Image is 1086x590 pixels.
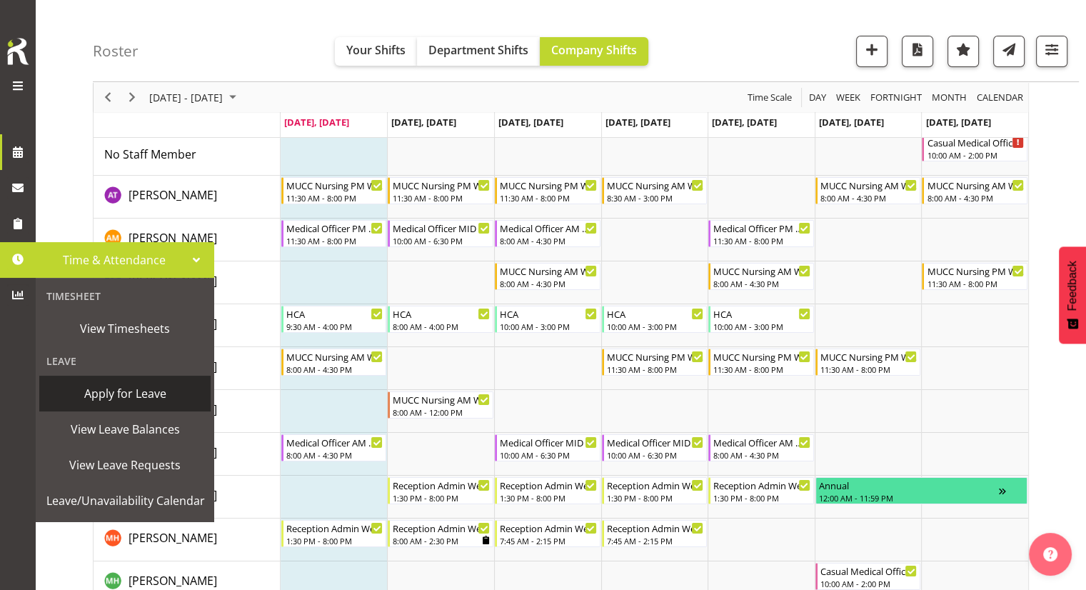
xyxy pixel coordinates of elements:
[713,221,810,235] div: Medical Officer PM Weekday
[925,116,990,129] span: [DATE], [DATE]
[286,449,383,461] div: 8:00 AM - 4:30 PM
[286,178,383,192] div: MUCC Nursing PM Weekday
[495,263,600,290] div: Andrew Brooks"s event - MUCC Nursing AM Weekday Begin From Wednesday, September 10, 2025 at 8:00:...
[495,220,600,247] div: Alexandra Madigan"s event - Medical Officer AM Weekday Begin From Wednesday, September 10, 2025 a...
[104,146,196,163] a: No Staff Member
[607,349,704,364] div: MUCC Nursing PM Weekday
[713,278,810,289] div: 8:00 AM - 4:30 PM
[286,535,383,546] div: 1:30 PM - 8:00 PM
[39,281,211,311] div: Timesheet
[927,192,1024,204] div: 8:00 AM - 4:30 PM
[820,564,917,578] div: Casual Medical Officer Weekend
[500,264,597,278] div: MUCC Nursing AM Weekday
[495,520,600,547] div: Margret Hall"s event - Reception Admin Weekday AM Begin From Wednesday, September 10, 2025 at 7:4...
[281,177,387,204] div: Agnes Tyson"s event - MUCC Nursing PM Weekday Begin From Monday, September 8, 2025 at 11:30:00 AM...
[286,306,383,321] div: HCA
[807,89,829,106] button: Timeline Day
[388,520,493,547] div: Margret Hall"s event - Reception Admin Weekday AM Begin From Tuesday, September 9, 2025 at 8:00:0...
[713,364,810,375] div: 11:30 AM - 8:00 PM
[281,306,387,333] div: Cordelia Davies"s event - HCA Begin From Monday, September 8, 2025 at 9:30:00 AM GMT+12:00 Ends A...
[927,264,1024,278] div: MUCC Nursing PM Weekends
[927,149,1024,161] div: 10:00 AM - 2:00 PM
[500,221,597,235] div: Medical Officer AM Weekday
[4,36,32,67] img: Rosterit icon logo
[713,235,810,246] div: 11:30 AM - 8:00 PM
[1059,246,1086,344] button: Feedback - Show survey
[708,349,814,376] div: Gloria Varghese"s event - MUCC Nursing PM Weekday Begin From Friday, September 12, 2025 at 11:30:...
[713,306,810,321] div: HCA
[815,177,921,204] div: Agnes Tyson"s event - MUCC Nursing AM Weekends Begin From Saturday, September 13, 2025 at 8:00:00...
[94,133,281,176] td: No Staff Member resource
[495,177,600,204] div: Agnes Tyson"s event - MUCC Nursing PM Weekday Begin From Wednesday, September 10, 2025 at 11:30:0...
[39,376,211,411] a: Apply for Leave
[947,36,979,67] button: Highlight an important date within the roster.
[708,306,814,333] div: Cordelia Davies"s event - HCA Begin From Friday, September 12, 2025 at 10:00:00 AM GMT+12:00 Ends...
[927,278,1024,289] div: 11:30 AM - 8:00 PM
[602,306,708,333] div: Cordelia Davies"s event - HCA Begin From Thursday, September 11, 2025 at 10:00:00 AM GMT+12:00 En...
[975,89,1026,106] button: Month
[745,89,795,106] button: Time Scale
[500,321,597,332] div: 10:00 AM - 3:00 PM
[713,321,810,332] div: 10:00 AM - 3:00 PM
[819,116,884,129] span: [DATE], [DATE]
[129,530,217,546] span: [PERSON_NAME]
[975,89,1025,106] span: calendar
[927,135,1024,149] div: Casual Medical Officer Weekend
[39,447,211,483] a: View Leave Requests
[46,383,203,404] span: Apply for Leave
[607,364,704,375] div: 11:30 AM - 8:00 PM
[930,89,970,106] button: Timeline Month
[540,37,648,66] button: Company Shifts
[281,434,387,461] div: Jenny O'Donnell"s event - Medical Officer AM Weekday Begin From Monday, September 8, 2025 at 8:00...
[393,478,490,492] div: Reception Admin Weekday PM
[607,306,704,321] div: HCA
[286,321,383,332] div: 9:30 AM - 4:00 PM
[388,177,493,204] div: Agnes Tyson"s event - MUCC Nursing PM Weekday Begin From Tuesday, September 9, 2025 at 11:30:00 A...
[393,235,490,246] div: 10:00 AM - 6:30 PM
[922,177,1027,204] div: Agnes Tyson"s event - MUCC Nursing AM Weekends Begin From Sunday, September 14, 2025 at 8:00:00 A...
[820,364,917,375] div: 11:30 AM - 8:00 PM
[607,521,704,535] div: Reception Admin Weekday AM
[286,235,383,246] div: 11:30 AM - 8:00 PM
[500,278,597,289] div: 8:00 AM - 4:30 PM
[46,490,205,511] span: Leave/Unavailability Calendar
[148,89,224,106] span: [DATE] - [DATE]
[346,42,406,58] span: Your Shifts
[819,478,999,492] div: Annual
[286,364,383,375] div: 8:00 AM - 4:30 PM
[281,520,387,547] div: Margret Hall"s event - Reception Admin Weekday PM Begin From Monday, September 8, 2025 at 1:30:00...
[495,477,600,504] div: Josephine Godinez"s event - Reception Admin Weekday PM Begin From Wednesday, September 10, 2025 a...
[39,311,211,346] a: View Timesheets
[834,89,863,106] button: Timeline Week
[393,521,490,535] div: Reception Admin Weekday AM
[713,492,810,504] div: 1:30 PM - 8:00 PM
[495,306,600,333] div: Cordelia Davies"s event - HCA Begin From Wednesday, September 10, 2025 at 10:00:00 AM GMT+12:00 E...
[46,419,203,440] span: View Leave Balances
[36,242,214,278] a: Time & Attendance
[388,391,493,419] div: Hayley Keown"s event - MUCC Nursing AM Weekday Begin From Tuesday, September 9, 2025 at 8:00:00 A...
[902,36,933,67] button: Download a PDF of the roster according to the set date range.
[388,477,493,504] div: Josephine Godinez"s event - Reception Admin Weekday PM Begin From Tuesday, September 9, 2025 at 1...
[39,483,211,519] a: Leave/Unavailability Calendar
[1036,36,1067,67] button: Filter Shifts
[708,220,814,247] div: Alexandra Madigan"s event - Medical Officer PM Weekday Begin From Friday, September 12, 2025 at 1...
[94,176,281,219] td: Agnes Tyson resource
[708,477,814,504] div: Josephine Godinez"s event - Reception Admin Weekday PM Begin From Friday, September 12, 2025 at 1...
[607,535,704,546] div: 7:45 AM - 2:15 PM
[129,230,217,246] span: [PERSON_NAME]
[713,349,810,364] div: MUCC Nursing PM Weekday
[713,435,810,449] div: Medical Officer AM Weekday
[835,89,862,106] span: Week
[1066,261,1079,311] span: Feedback
[602,477,708,504] div: Josephine Godinez"s event - Reception Admin Weekday PM Begin From Thursday, September 11, 2025 at...
[500,192,597,204] div: 11:30 AM - 8:00 PM
[712,116,777,129] span: [DATE], [DATE]
[607,449,704,461] div: 10:00 AM - 6:30 PM
[388,306,493,333] div: Cordelia Davies"s event - HCA Begin From Tuesday, September 9, 2025 at 8:00:00 AM GMT+12:00 Ends ...
[93,43,139,59] h4: Roster
[94,519,281,561] td: Margret Hall resource
[607,192,704,204] div: 8:30 AM - 3:00 PM
[388,220,493,247] div: Alexandra Madigan"s event - Medical Officer MID Weekday Begin From Tuesday, September 9, 2025 at ...
[922,134,1027,161] div: No Staff Member"s event - Casual Medical Officer Weekend Begin From Sunday, September 14, 2025 at...
[500,535,597,546] div: 7:45 AM - 2:15 PM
